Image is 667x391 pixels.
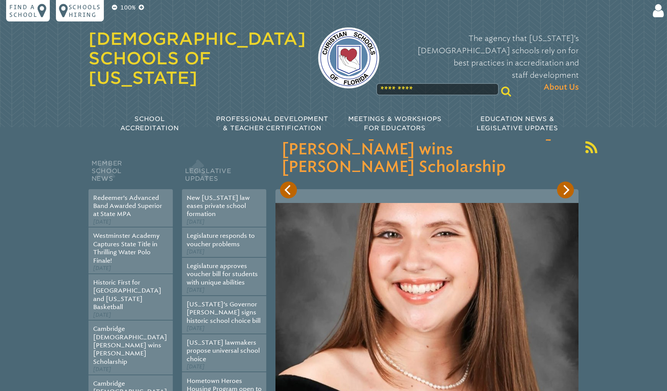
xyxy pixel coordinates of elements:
a: Westminster Academy Captures State Title in Thrilling Water Polo Finale! [93,232,160,264]
span: [DATE] [187,219,205,225]
a: Cambridge [DEMOGRAPHIC_DATA][PERSON_NAME] wins [PERSON_NAME] Scholarship [93,325,167,365]
span: School Accreditation [120,115,179,132]
a: Redeemer’s Advanced Band Awarded Superior at State MPA [93,194,162,218]
h2: Member School News [88,158,173,189]
p: Schools Hiring [69,3,101,18]
a: [US_STATE]’s Governor [PERSON_NAME] signs historic school choice bill [187,301,261,324]
span: [DATE] [187,287,205,293]
span: [DATE] [93,219,111,225]
button: Previous [280,182,297,198]
p: The agency that [US_STATE]’s [DEMOGRAPHIC_DATA] schools rely on for best practices in accreditati... [392,32,579,93]
span: Meetings & Workshops for Educators [348,115,442,132]
button: Next [557,182,574,198]
p: Find a school [9,3,38,18]
a: [US_STATE] lawmakers propose universal school choice [187,339,260,363]
span: About Us [544,81,579,93]
span: [DATE] [93,265,111,272]
span: [DATE] [187,249,205,255]
h3: Cambridge [DEMOGRAPHIC_DATA][PERSON_NAME] wins [PERSON_NAME] Scholarship [282,123,572,176]
a: [DEMOGRAPHIC_DATA] Schools of [US_STATE] [88,29,306,88]
a: Legislature approves voucher bill for students with unique abilities [187,262,258,286]
span: [DATE] [187,325,205,332]
span: [DATE] [187,363,205,370]
span: [DATE] [93,366,111,373]
a: Legislature responds to voucher problems [187,232,255,247]
span: Professional Development & Teacher Certification [216,115,328,132]
p: 100% [119,3,137,12]
a: New [US_STATE] law eases private school formation [187,194,250,218]
span: Education News & Legislative Updates [477,115,558,132]
a: Historic First for [GEOGRAPHIC_DATA] and [US_STATE] Basketball [93,279,161,311]
img: csf-logo-web-colors.png [318,27,379,88]
span: [DATE] [93,312,111,318]
h2: Legislative Updates [182,158,266,189]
